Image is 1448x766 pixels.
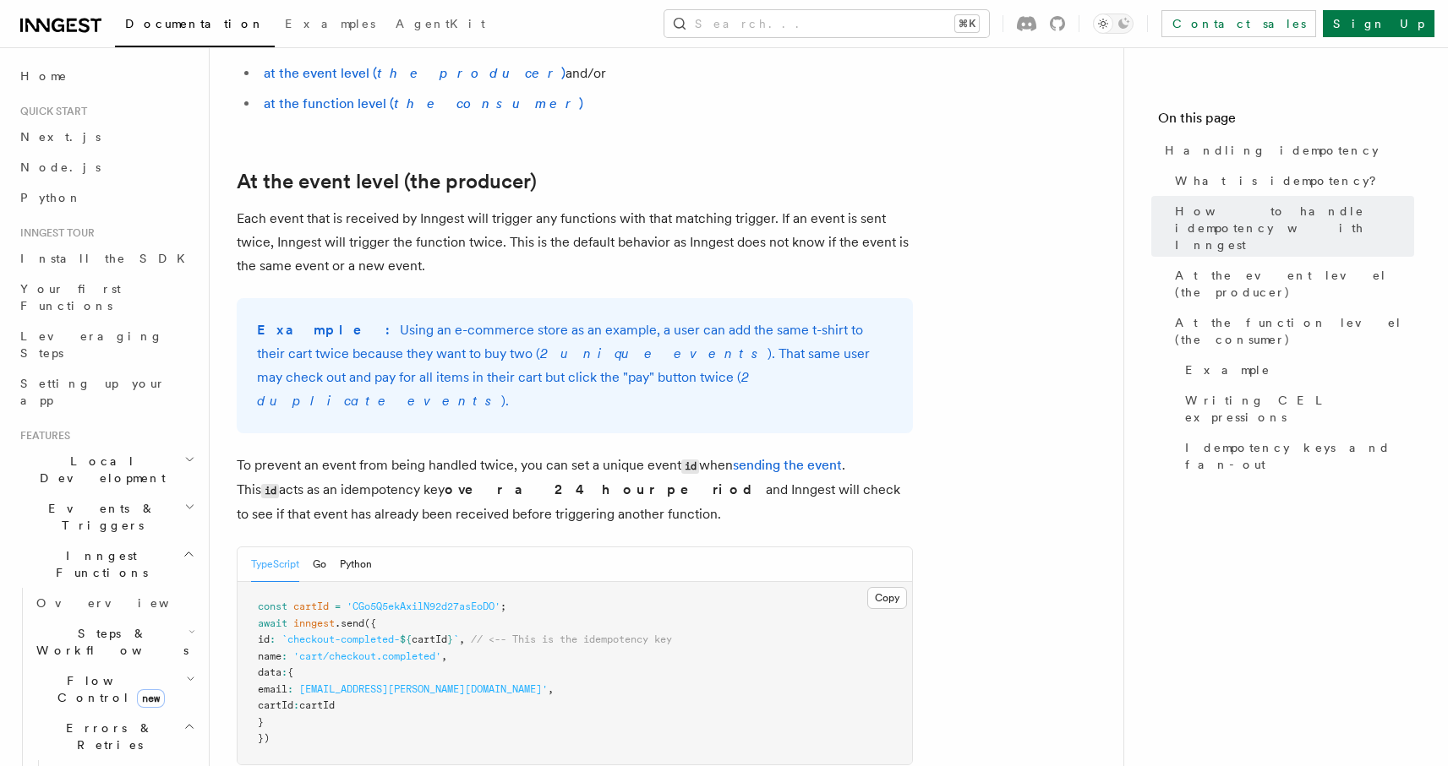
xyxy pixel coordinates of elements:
span: Quick start [14,105,87,118]
span: Install the SDK [20,252,195,265]
p: Each event that is received by Inngest will trigger any functions with that matching trigger. If ... [237,207,913,278]
button: TypeScript [251,547,299,582]
a: Sign Up [1323,10,1434,37]
span: id [258,633,270,645]
button: Copy [867,587,907,609]
a: What is idempotency? [1168,166,1414,196]
em: the producer [377,65,561,81]
button: Inngest Functions [14,541,199,588]
span: } [258,716,264,728]
em: the consumer [394,95,579,111]
span: Flow Control [30,672,186,706]
a: Home [14,61,199,91]
span: Example [1185,361,1270,378]
span: Features [14,429,70,443]
span: , [441,650,447,662]
span: cartId [293,600,329,612]
p: Using an e-commerce store as an example, a user can add the same t-shirt to their cart twice beca... [257,318,893,413]
span: const [258,600,287,612]
p: To prevent an event from being handled twice, you can set a unique event when . This acts as an i... [237,454,913,526]
code: id [261,484,279,498]
span: cartId [412,633,447,645]
span: AgentKit [396,17,485,30]
span: Errors & Retries [30,720,183,753]
a: Writing CEL expressions [1178,385,1414,432]
a: At the event level (the producer) [1168,260,1414,307]
span: Overview [36,596,210,610]
span: Node.js [20,160,101,174]
span: new [137,689,165,708]
li: and/or [259,62,913,85]
a: Leveraging Steps [14,321,199,368]
a: Examples [275,5,385,46]
a: Overview [30,588,199,618]
span: ${ [400,633,412,645]
span: // <-- This is the idempotency key [471,633,672,645]
a: AgentKit [385,5,495,46]
span: Documentation [125,17,265,30]
span: Inngest tour [14,226,95,240]
span: Python [20,191,82,204]
a: Contact sales [1161,10,1316,37]
button: Python [340,547,372,582]
span: At the event level (the producer) [1175,267,1414,301]
span: Next.js [20,130,101,144]
span: { [287,666,293,678]
code: id [681,459,699,474]
span: name [258,650,281,662]
span: = [335,600,341,612]
a: At the function level (the consumer) [1168,307,1414,355]
button: Flow Controlnew [30,665,199,713]
span: ; [500,600,506,612]
em: 2 unique events [540,345,768,361]
span: Steps & Workflows [30,625,189,659]
a: At the event level (the producer) [237,170,537,193]
span: }) [258,732,270,744]
a: at the event level (the producer) [264,65,566,81]
a: Install the SDK [14,243,199,274]
span: Events & Triggers [14,500,184,534]
span: Setting up your app [20,377,166,407]
a: Setting up your app [14,368,199,416]
button: Local Development [14,446,199,493]
span: [EMAIL_ADDRESS][PERSON_NAME][DOMAIN_NAME]' [299,683,548,695]
span: : [270,633,276,645]
span: await [258,617,287,629]
span: ` [453,633,459,645]
strong: Example: [257,322,400,338]
h4: On this page [1158,108,1414,135]
span: Local Development [14,453,184,486]
span: , [459,633,465,645]
span: Home [20,68,68,84]
button: Go [313,547,326,582]
span: Examples [285,17,375,30]
span: : [293,699,299,711]
span: data [258,666,281,678]
span: 'cart/checkout.completed' [293,650,441,662]
span: 'CGo5Q5ekAxilN92d27asEoDO' [347,600,500,612]
a: Example [1178,355,1414,385]
span: : [287,683,293,695]
a: Documentation [115,5,275,47]
span: Handling idempotency [1165,142,1379,159]
button: Toggle dark mode [1093,14,1134,34]
span: What is idempotency? [1175,172,1388,189]
span: email [258,683,287,695]
kbd: ⌘K [955,15,979,32]
span: : [281,650,287,662]
a: at the function level (the consumer) [264,95,583,111]
button: Events & Triggers [14,493,199,541]
span: Leveraging Steps [20,329,163,360]
strong: over a 24 hour period [445,481,766,497]
span: At the function level (the consumer) [1175,314,1414,348]
span: inngest [293,617,335,629]
span: cartId [299,699,335,711]
a: Python [14,182,199,213]
span: Inngest Functions [14,547,183,581]
span: : [281,666,287,678]
span: `checkout-completed- [281,633,400,645]
span: Your first Functions [20,282,121,312]
a: sending the event [733,457,842,473]
a: Node.js [14,152,199,182]
button: Search...⌘K [664,10,989,37]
